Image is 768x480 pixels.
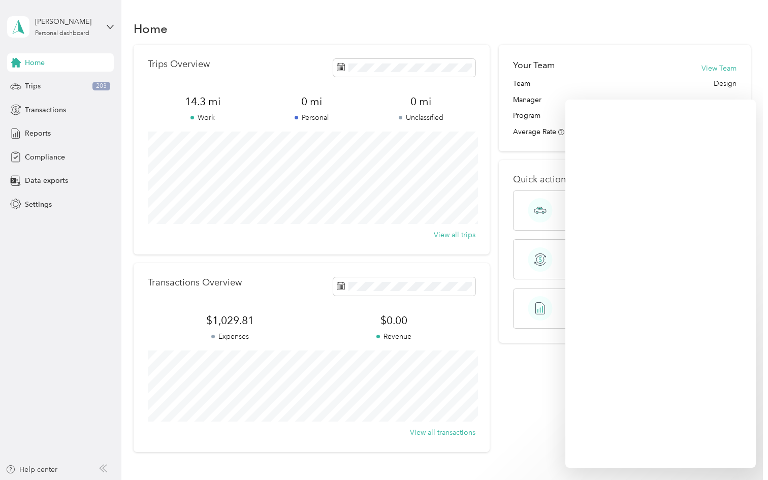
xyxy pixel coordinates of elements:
div: [PERSON_NAME] [35,16,99,27]
span: $0.00 [312,313,476,328]
span: Trips [25,81,41,91]
p: Unclassified [366,112,475,123]
span: Reports [25,128,51,139]
p: Work [148,112,257,123]
span: Manager [513,94,541,105]
span: 0 mi [257,94,366,109]
span: Program [513,110,540,121]
button: View all trips [434,230,475,240]
button: Help center [6,464,57,475]
span: Settings [25,199,52,210]
div: Personal dashboard [35,30,89,37]
p: Transactions Overview [148,277,242,288]
iframe: ada-chat-frame [565,100,756,468]
span: Transactions [25,105,66,115]
p: Quick actions [513,174,737,185]
span: - [734,94,737,105]
span: 0 mi [366,94,475,109]
p: Expenses [148,331,311,342]
button: View Team [701,63,737,74]
span: 14.3 mi [148,94,257,109]
p: Revenue [312,331,476,342]
p: Trips Overview [148,59,210,70]
span: Average Rate [513,127,556,136]
span: 203 [92,82,110,91]
span: Data exports [25,175,68,186]
h1: Home [134,23,168,34]
span: Design [714,78,737,89]
button: View all transactions [410,427,475,438]
span: $1,029.81 [148,313,311,328]
span: Team [513,78,530,89]
span: Compliance [25,152,65,163]
p: Personal [257,112,366,123]
h2: Your Team [513,59,555,72]
span: Home [25,57,45,68]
